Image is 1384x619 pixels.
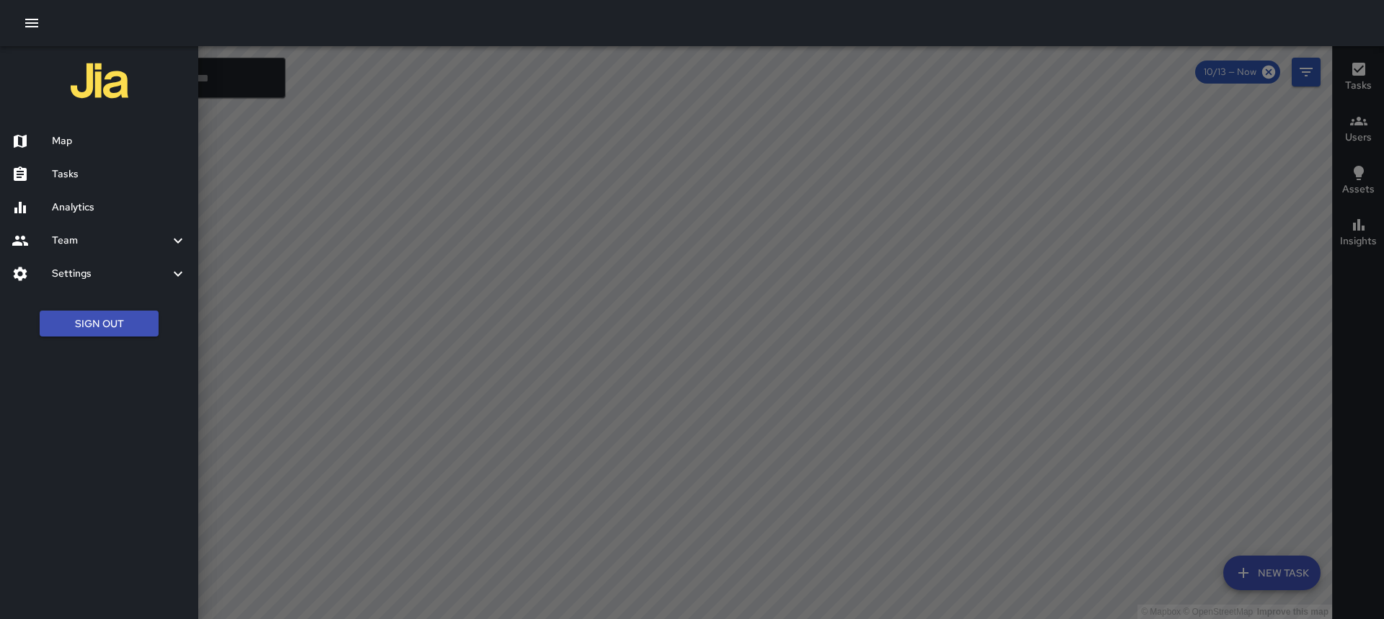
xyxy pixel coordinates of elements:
[40,311,159,337] button: Sign Out
[52,166,187,182] h6: Tasks
[52,200,187,215] h6: Analytics
[71,52,128,110] img: jia-logo
[52,266,169,282] h6: Settings
[52,133,187,149] h6: Map
[52,233,169,249] h6: Team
